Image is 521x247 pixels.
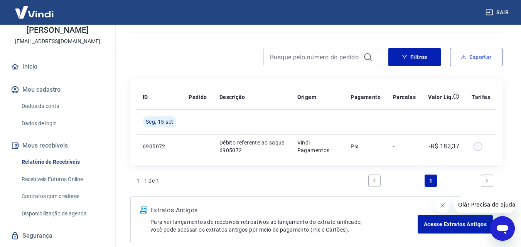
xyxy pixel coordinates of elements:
img: Vindi [9,0,59,24]
img: ícone [140,207,147,213]
p: Origem [297,93,316,101]
p: Descrição [219,93,245,101]
p: ID [143,93,148,101]
input: Busque pelo número do pedido [270,51,360,63]
p: Pix [351,143,381,150]
a: Segurança [9,227,106,244]
a: Início [9,58,106,75]
a: Next page [481,175,493,187]
a: Dados de login [19,116,106,131]
p: Parcelas [393,93,416,101]
ul: Pagination [365,171,496,190]
p: Débito referente ao saque 6905072 [219,139,285,154]
span: Seg, 15 set [146,118,173,126]
a: Acesse Extratos Antigos [418,215,493,234]
button: Sair [484,5,512,20]
p: Vindi Pagamentos [297,139,339,154]
p: [PERSON_NAME] [27,26,88,34]
p: Extratos Antigos [150,206,418,215]
p: Tarifas [472,93,490,101]
a: Relatório de Recebíveis [19,154,106,170]
iframe: Mensagem da empresa [454,196,515,213]
p: Para ver lançamentos de recebíveis retroativos ao lançamento do extrato unificado, você pode aces... [150,218,418,234]
a: Recebíveis Futuros Online [19,171,106,187]
p: 6905072 [143,143,176,150]
p: Pedido [189,93,207,101]
p: - [393,143,416,150]
p: Valor Líq. [428,93,453,101]
p: Pagamento [351,93,381,101]
p: 1 - 1 de 1 [137,177,159,185]
p: -R$ 182,37 [429,142,459,151]
button: Filtros [388,48,441,66]
button: Exportar [450,48,502,66]
button: Meu cadastro [9,81,106,98]
iframe: Fechar mensagem [435,198,450,213]
iframe: Botão para abrir a janela de mensagens [490,216,515,241]
a: Previous page [368,175,381,187]
span: Olá! Precisa de ajuda? [5,5,65,12]
a: Dados da conta [19,98,106,114]
p: [EMAIL_ADDRESS][DOMAIN_NAME] [15,37,100,45]
button: Meus recebíveis [9,137,106,154]
a: Page 1 is your current page [425,175,437,187]
a: Disponibilização de agenda [19,206,106,222]
a: Contratos com credores [19,188,106,204]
